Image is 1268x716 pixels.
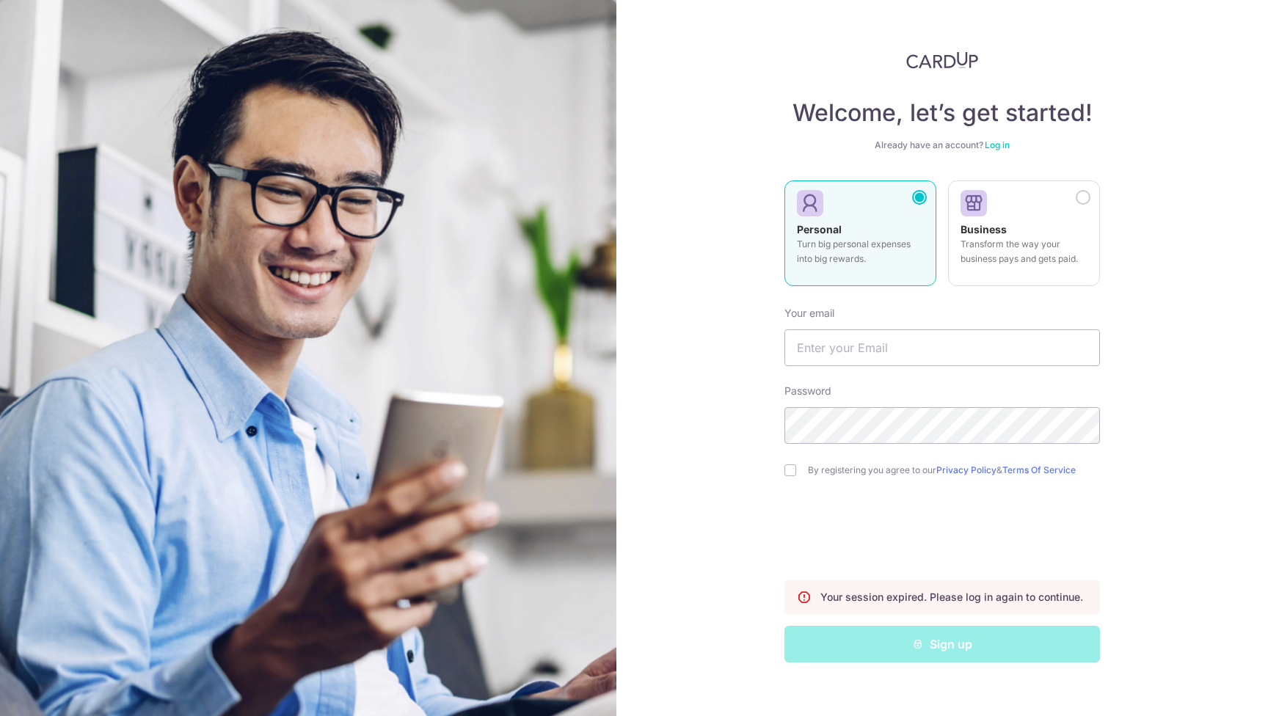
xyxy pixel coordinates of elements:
label: Password [784,384,831,398]
p: Your session expired. Please log in again to continue. [820,590,1083,604]
div: Already have an account? [784,139,1100,151]
label: Your email [784,306,834,321]
strong: Business [961,223,1007,235]
a: Terms Of Service [1002,464,1076,475]
input: Enter your Email [784,329,1100,366]
a: Personal Turn big personal expenses into big rewards. [784,180,936,295]
iframe: reCAPTCHA [831,505,1054,563]
a: Business Transform the way your business pays and gets paid. [948,180,1100,295]
p: Turn big personal expenses into big rewards. [797,237,924,266]
a: Log in [985,139,1010,150]
h4: Welcome, let’s get started! [784,98,1100,128]
label: By registering you agree to our & [808,464,1100,476]
strong: Personal [797,223,842,235]
img: CardUp Logo [906,51,978,69]
p: Transform the way your business pays and gets paid. [961,237,1087,266]
a: Privacy Policy [936,464,996,475]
